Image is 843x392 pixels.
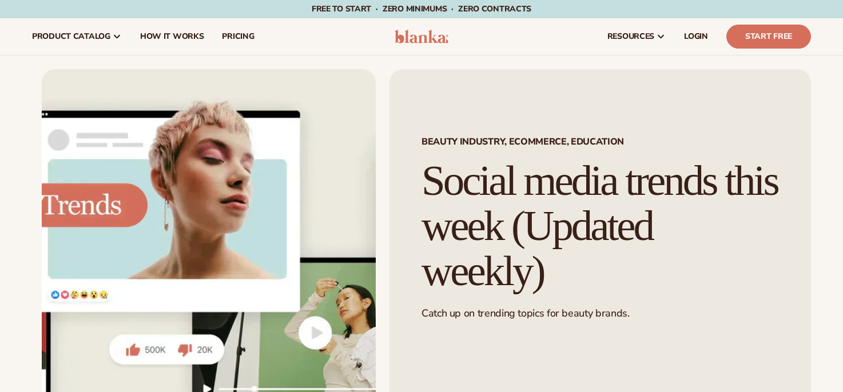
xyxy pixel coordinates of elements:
span: How It Works [140,32,204,41]
img: logo [395,30,449,43]
span: LOGIN [684,32,708,41]
a: Start Free [726,25,811,49]
a: How It Works [131,18,213,55]
a: resources [598,18,675,55]
span: product catalog [32,32,110,41]
a: LOGIN [675,18,717,55]
span: pricing [222,32,254,41]
span: Beauty Industry, Ecommerce, Education [421,137,779,146]
a: pricing [213,18,263,55]
h1: Social media trends this week (Updated weekly) [421,158,779,293]
span: Catch up on trending topics for beauty brands. [421,306,629,320]
span: Free to start · ZERO minimums · ZERO contracts [312,3,531,14]
a: product catalog [23,18,131,55]
span: resources [607,32,654,41]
